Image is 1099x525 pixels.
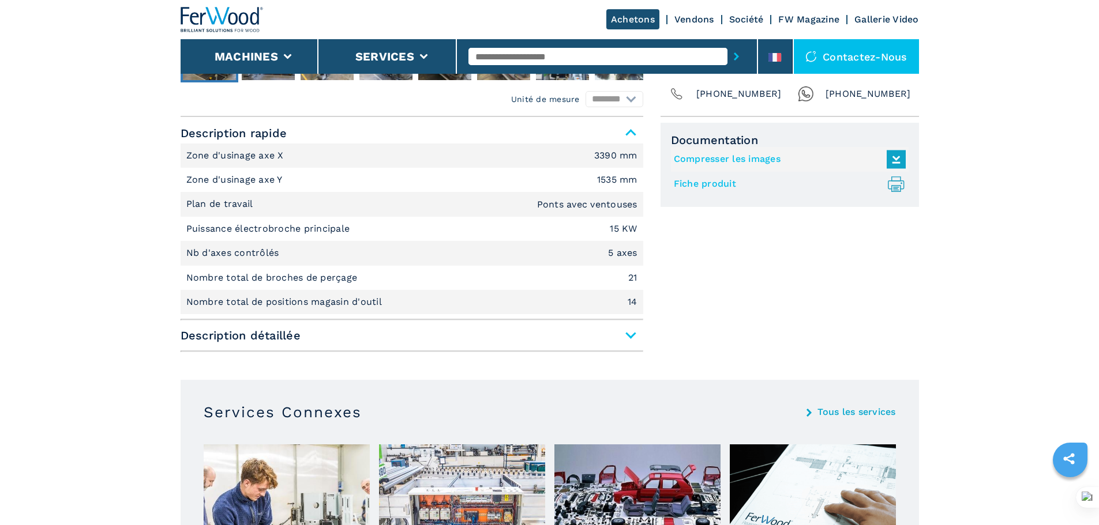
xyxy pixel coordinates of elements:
[215,50,278,63] button: Machines
[674,150,900,169] a: Compresser les images
[594,151,637,160] em: 3390 mm
[537,200,637,209] em: Ponts avec ventouses
[597,175,637,184] em: 1535 mm
[669,86,685,102] img: Phone
[727,43,745,70] button: submit-button
[181,325,643,346] span: Description détaillée
[511,93,580,105] em: Unité de mesure
[204,403,362,421] h3: Services Connexes
[186,173,286,186] p: Zone d'usinage axe Y
[798,86,814,102] img: Whatsapp
[186,247,282,259] p: Nb d'axes contrôlés
[186,296,385,308] p: Nombre total de positions magasin d'outil
[186,198,256,210] p: Plan de travail
[778,14,839,25] a: FW Magazine
[854,14,919,25] a: Gallerie Video
[355,50,414,63] button: Services
[729,14,764,25] a: Société
[674,14,714,25] a: Vendons
[1050,473,1090,516] iframe: Chat
[608,248,637,258] em: 5 axes
[186,271,361,284] p: Nombre total de broches de perçage
[817,407,895,417] a: Tous les services
[181,7,264,32] img: Ferwood
[628,273,637,282] em: 21
[805,51,817,62] img: Contactez-nous
[606,9,659,29] a: Achetons
[674,175,900,194] a: Fiche produit
[610,224,637,233] em: 15 KW
[696,86,782,102] span: [PHONE_NUMBER]
[826,86,911,102] span: [PHONE_NUMBER]
[186,149,287,162] p: Zone d'usinage axe X
[628,297,637,307] em: 14
[181,123,643,143] span: Description rapide
[181,143,643,315] div: Description rapide
[671,133,909,147] span: Documentation
[186,222,353,235] p: Puissance électrobroche principale
[794,39,919,74] div: Contactez-nous
[1055,444,1083,473] a: sharethis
